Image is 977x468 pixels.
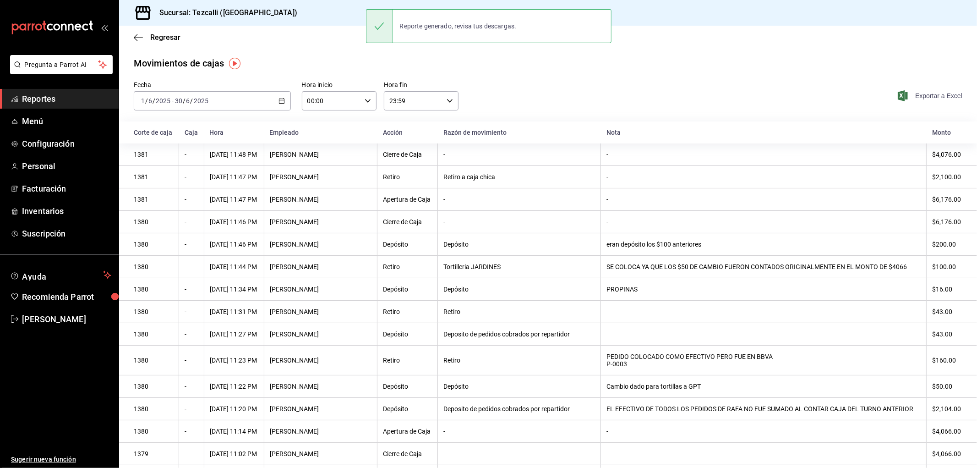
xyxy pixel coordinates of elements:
[210,151,258,158] div: [DATE] 11:48 PM
[229,58,240,69] img: Tooltip marker
[22,160,111,172] span: Personal
[134,308,173,315] div: 1380
[383,173,432,181] div: Retiro
[210,383,258,390] div: [DATE] 11:22 PM
[185,357,198,364] div: -
[185,330,198,338] div: -
[22,115,111,127] span: Menú
[175,97,183,105] input: --
[270,405,372,413] div: [PERSON_NAME]
[383,405,432,413] div: Depósito
[145,97,148,105] span: /
[932,308,962,315] div: $43.00
[443,129,595,136] div: Razón de movimiento
[383,357,432,364] div: Retiro
[183,97,186,105] span: /
[270,173,372,181] div: [PERSON_NAME]
[210,263,258,270] div: [DATE] 11:44 PM
[134,82,291,88] label: Fecha
[185,263,198,270] div: -
[134,151,173,158] div: 1381
[270,330,372,338] div: [PERSON_NAME]
[185,241,198,248] div: -
[443,357,595,364] div: Retiro
[443,151,595,158] div: -
[383,151,432,158] div: Cierre de Caja
[22,138,111,150] span: Configuración
[932,286,962,293] div: $16.00
[134,33,180,42] button: Regresar
[185,286,198,293] div: -
[210,357,258,364] div: [DATE] 11:23 PM
[932,218,962,226] div: $6,176.00
[22,182,111,195] span: Facturación
[193,97,209,105] input: ----
[606,353,921,368] div: PEDIDO COLOCADO COMO EFECTIVO PERO FUE EN BBVA P-0003
[270,286,372,293] div: [PERSON_NAME]
[210,450,258,457] div: [DATE] 11:02 PM
[210,173,258,181] div: [DATE] 11:47 PM
[270,450,372,457] div: [PERSON_NAME]
[134,218,173,226] div: 1380
[443,308,595,315] div: Retiro
[185,428,198,435] div: -
[932,151,962,158] div: $4,076.00
[22,205,111,217] span: Inventarios
[134,405,173,413] div: 1380
[900,90,962,101] button: Exportar a Excel
[185,173,198,181] div: -
[932,263,962,270] div: $100.00
[932,450,962,457] div: $4,066.00
[932,383,962,390] div: $50.00
[606,450,921,457] div: -
[443,450,595,457] div: -
[932,173,962,181] div: $2,100.00
[383,286,432,293] div: Depósito
[270,428,372,435] div: [PERSON_NAME]
[932,196,962,203] div: $6,176.00
[185,383,198,390] div: -
[443,196,595,203] div: -
[443,286,595,293] div: Depósito
[270,383,372,390] div: [PERSON_NAME]
[153,97,155,105] span: /
[932,405,962,413] div: $2,104.00
[11,455,111,464] span: Sugerir nueva función
[210,330,258,338] div: [DATE] 11:27 PM
[148,97,153,105] input: --
[606,196,921,203] div: -
[932,330,962,338] div: $43.00
[210,241,258,248] div: [DATE] 11:46 PM
[443,241,595,248] div: Depósito
[606,173,921,181] div: -
[209,129,258,136] div: Hora
[443,218,595,226] div: -
[134,129,174,136] div: Corte de caja
[22,227,111,240] span: Suscripción
[443,405,595,413] div: Deposito de pedidos cobrados por repartidor
[185,196,198,203] div: -
[270,263,372,270] div: [PERSON_NAME]
[101,24,108,31] button: open_drawer_menu
[210,218,258,226] div: [DATE] 11:46 PM
[134,330,173,338] div: 1380
[134,196,173,203] div: 1381
[185,218,198,226] div: -
[383,263,432,270] div: Retiro
[6,66,113,76] a: Pregunta a Parrot AI
[606,151,921,158] div: -
[932,357,962,364] div: $160.00
[383,428,432,435] div: Apertura de Caja
[393,16,524,36] div: Reporte generado, revisa tus descargas.
[134,286,173,293] div: 1380
[270,218,372,226] div: [PERSON_NAME]
[22,270,99,281] span: Ayuda
[383,308,432,315] div: Retiro
[210,196,258,203] div: [DATE] 11:47 PM
[270,308,372,315] div: [PERSON_NAME]
[134,263,173,270] div: 1380
[185,151,198,158] div: -
[134,383,173,390] div: 1380
[384,82,458,88] label: Hora fin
